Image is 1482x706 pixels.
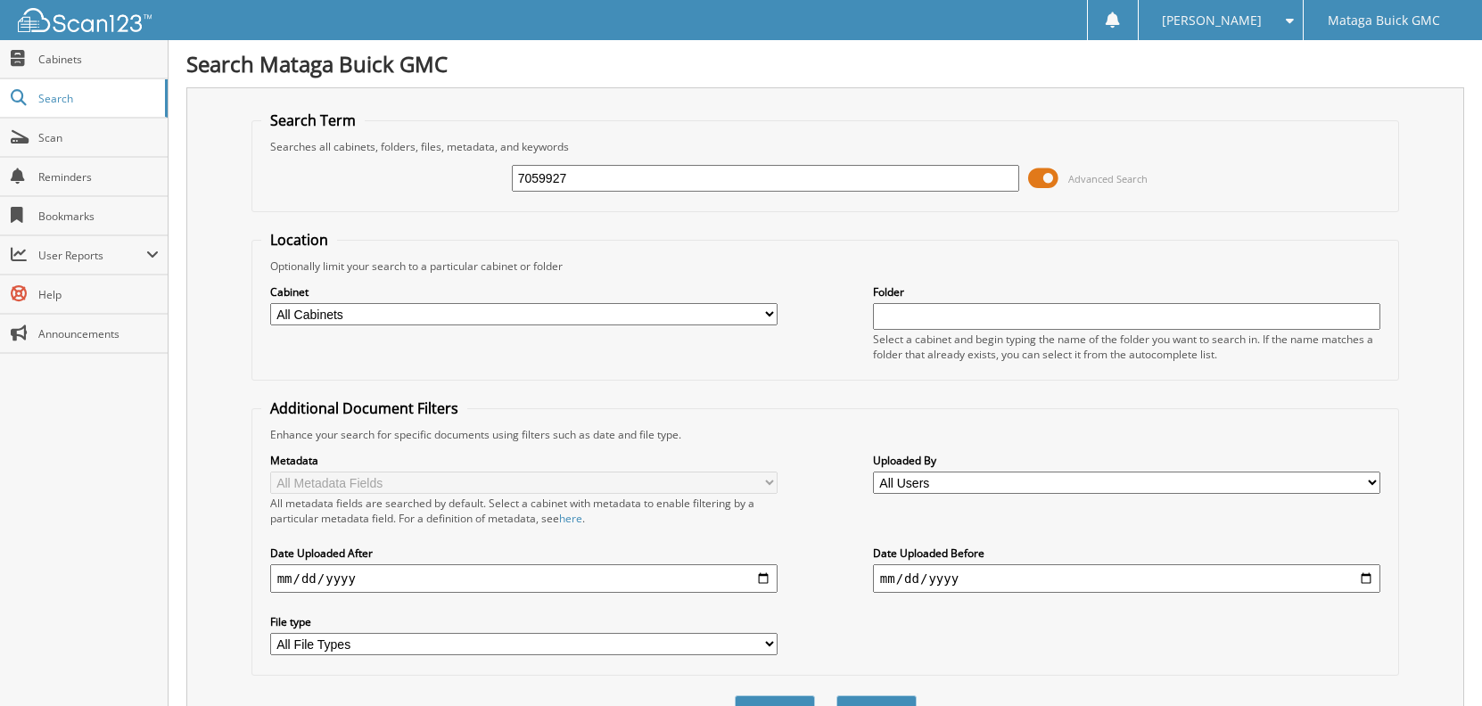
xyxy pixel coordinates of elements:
span: Scan [38,130,159,145]
div: All metadata fields are searched by default. Select a cabinet with metadata to enable filtering b... [270,496,778,526]
a: here [559,511,582,526]
legend: Additional Document Filters [261,398,467,418]
span: Mataga Buick GMC [1328,15,1440,26]
span: Cabinets [38,52,159,67]
label: Cabinet [270,284,778,300]
input: start [270,564,778,593]
legend: Search Term [261,111,365,130]
input: end [873,564,1381,593]
img: scan123-logo-white.svg [18,8,152,32]
div: Searches all cabinets, folders, files, metadata, and keywords [261,139,1390,154]
label: Uploaded By [873,453,1381,468]
span: User Reports [38,248,146,263]
span: Advanced Search [1068,172,1148,185]
span: [PERSON_NAME] [1162,15,1262,26]
span: Search [38,91,156,106]
legend: Location [261,230,337,250]
span: Bookmarks [38,209,159,224]
label: Folder [873,284,1381,300]
label: Date Uploaded After [270,546,778,561]
span: Reminders [38,169,159,185]
label: File type [270,614,778,629]
div: Optionally limit your search to a particular cabinet or folder [261,259,1390,274]
span: Announcements [38,326,159,341]
h1: Search Mataga Buick GMC [186,49,1464,78]
label: Metadata [270,453,778,468]
span: Help [38,287,159,302]
label: Date Uploaded Before [873,546,1381,561]
div: Select a cabinet and begin typing the name of the folder you want to search in. If the name match... [873,332,1381,362]
div: Enhance your search for specific documents using filters such as date and file type. [261,427,1390,442]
